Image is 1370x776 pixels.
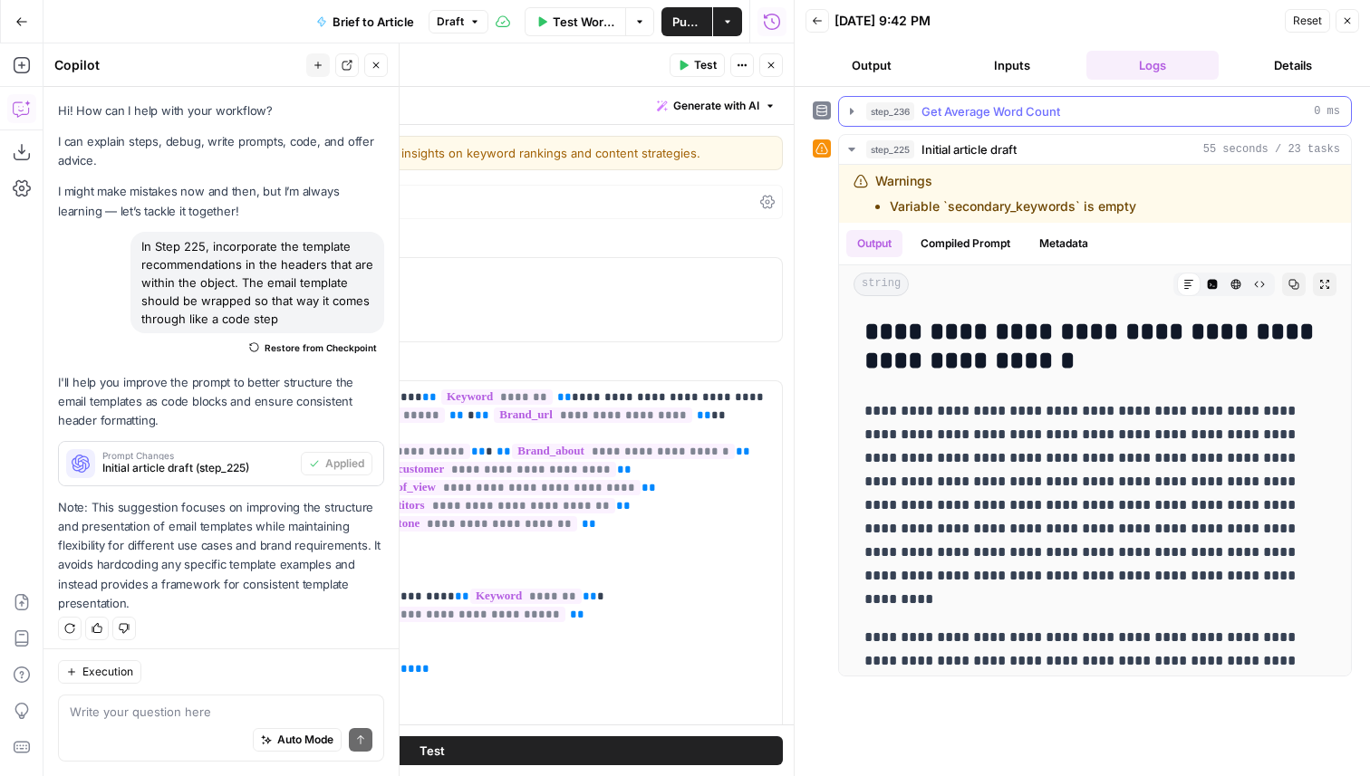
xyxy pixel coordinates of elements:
button: Test [670,53,725,77]
button: Output [846,230,902,257]
span: Restore from Checkpoint [265,340,377,355]
span: Draft [437,14,464,30]
button: Publish [661,7,712,36]
label: Chat [81,357,783,375]
button: Inputs [946,51,1079,80]
span: Initial article draft (step_225) [102,460,294,476]
button: Logs [1086,51,1220,80]
button: Draft [429,10,488,34]
button: Compiled Prompt [910,230,1021,257]
span: step_236 [866,102,914,120]
button: 55 seconds / 23 tasks [839,135,1351,164]
p: Note: This suggestion focuses on improving the structure and presentation of email templates whil... [58,498,384,613]
button: Test [81,736,783,765]
span: Test [420,742,445,760]
button: 0 ms [839,97,1351,126]
button: Output [806,51,939,80]
button: Restore from Checkpoint [242,337,384,359]
textarea: Analyzes low and high authority articles to provide insights on keyword rankings and content stra... [114,144,771,162]
span: Prompt Changes [102,451,294,460]
span: step_225 [866,140,914,158]
span: Generate with AI [673,98,759,114]
p: I can explain steps, debug, write prompts, code, and offer advice. [58,132,384,170]
span: Reset [1293,13,1322,29]
label: System Prompt [81,234,783,252]
span: Test [694,57,717,73]
button: Auto Mode [253,728,342,752]
span: Test Workflow [553,13,614,31]
span: Applied [325,455,364,472]
span: Brief to Article [333,13,414,31]
button: Test Workflow [525,7,625,36]
li: Variable `secondary_keywords` is empty [890,197,1136,216]
button: Brief to Article [305,7,425,36]
span: 55 seconds / 23 tasks [1203,141,1340,158]
p: I'll help you improve the prompt to better structure the email templates as code blocks and ensur... [58,373,384,430]
div: Copilot [54,56,301,74]
span: Publish [672,13,701,31]
p: I might make mistakes now and then, but I’m always learning — let’s tackle it together! [58,182,384,220]
span: Get Average Word Count [921,102,1060,120]
span: 0 ms [1314,103,1340,120]
button: Details [1226,51,1359,80]
span: Execution [82,664,133,680]
button: Execution [58,660,141,684]
div: Write your prompt [70,87,794,124]
button: Applied [301,452,372,475]
span: Auto Mode [277,732,333,748]
button: Metadata [1028,230,1099,257]
span: string [854,273,909,296]
div: 55 seconds / 23 tasks [839,165,1351,675]
div: Warnings [875,172,1136,216]
button: Generate with AI [650,94,783,118]
div: In Step 225, incorporate the template recommendations in the headers that are within the object. ... [130,232,384,333]
button: Reset [1285,9,1330,33]
span: Initial article draft [921,140,1017,158]
p: Hi! How can I help with your workflow? [58,101,384,120]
